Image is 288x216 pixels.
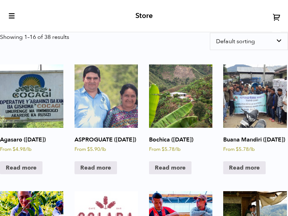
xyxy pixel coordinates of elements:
[236,146,255,153] bdi: 5.78
[249,146,255,153] span: /lb
[236,146,239,153] span: $
[87,146,106,153] bdi: 5.90
[223,146,255,153] span: From
[75,134,138,146] h2: ASPROGUATE ([DATE])
[75,64,138,128] img: ASPROGUATE (JUN 25)
[162,146,165,153] span: $
[223,64,287,153] a: Buana Mandiri ([DATE]) From $5.78/lb
[7,12,15,19] button: toggle-mobile-menu
[13,146,15,153] span: $
[149,134,212,146] h2: Bochica ([DATE])
[75,161,117,174] a: Read more about “ASPROGUATE (JUN 25)”
[149,146,181,153] span: From
[87,146,90,153] span: $
[26,146,32,153] span: /lb
[13,146,32,153] bdi: 4.98
[210,33,288,50] select: Shop order
[100,146,106,153] span: /lb
[223,161,266,174] a: Read more about “Buana Mandiri (AUG 25)”
[223,134,287,146] h2: Buana Mandiri ([DATE])
[135,12,153,20] h2: Store
[149,64,212,153] a: Bochica ([DATE]) From $5.78/lb
[75,64,138,153] a: ASPROGUATE ([DATE]) From $5.90/lb
[175,146,181,153] span: /lb
[149,161,192,174] a: Read more about “Bochica (JUN 25)”
[149,64,212,128] img: Bochica (JUN 25)
[162,146,181,153] bdi: 5.78
[223,64,287,128] img: Buana Mandiri (AUG 25)
[75,146,106,153] span: From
